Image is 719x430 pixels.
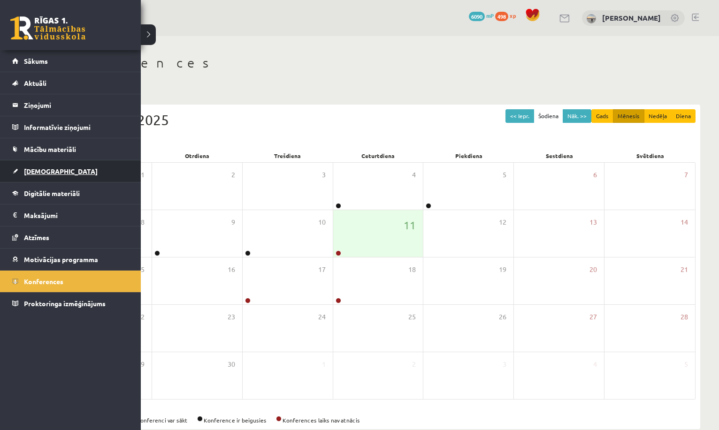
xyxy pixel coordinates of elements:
span: Konferences [24,277,63,286]
div: Ceturtdiena [333,149,423,162]
span: 27 [589,312,597,322]
span: Digitālie materiāli [24,189,80,197]
span: 1 [322,359,326,370]
span: 13 [589,217,597,227]
span: 3 [503,359,506,370]
a: Sākums [12,50,129,72]
button: Gads [591,109,613,123]
legend: Maksājumi [24,204,129,226]
span: 12 [499,217,506,227]
span: 28 [681,312,688,322]
div: Septembris 2025 [61,109,696,130]
span: Proktoringa izmēģinājums [24,299,106,308]
span: 21 [681,264,688,275]
span: 16 [228,264,235,275]
span: 11 [404,217,416,233]
legend: Informatīvie ziņojumi [24,116,129,138]
span: Sākums [24,57,48,65]
span: Mācību materiāli [24,145,76,153]
span: 8 [141,217,145,227]
span: 26 [499,312,506,322]
span: 24 [318,312,326,322]
div: Svētdiena [605,149,696,162]
span: 5 [503,170,506,180]
span: xp [510,12,516,19]
a: Mācību materiāli [12,138,129,160]
span: 2 [412,359,416,370]
a: Motivācijas programma [12,249,129,270]
button: Nāk. >> [563,109,591,123]
span: 19 [499,264,506,275]
span: mP [486,12,494,19]
a: Ziņojumi [12,94,129,116]
span: 6090 [469,12,485,21]
span: 498 [495,12,508,21]
a: Maksājumi [12,204,129,226]
span: [DEMOGRAPHIC_DATA] [24,167,98,175]
span: 1 [141,170,145,180]
span: Aktuāli [24,79,46,87]
a: 498 xp [495,12,520,19]
span: 14 [681,217,688,227]
h1: Konferences [56,55,700,71]
a: Konferences [12,271,129,292]
span: 2 [231,170,235,180]
span: 9 [231,217,235,227]
span: 5 [684,359,688,370]
legend: Ziņojumi [24,94,129,116]
a: Rīgas 1. Tālmācības vidusskola [10,16,85,40]
span: 30 [228,359,235,370]
a: Aktuāli [12,72,129,94]
div: Otrdiena [152,149,242,162]
a: [DEMOGRAPHIC_DATA] [12,160,129,182]
div: Piekdiena [424,149,514,162]
span: 20 [589,264,597,275]
div: Sestdiena [514,149,605,162]
a: Atzīmes [12,226,129,248]
img: Milana Belavina [587,14,596,23]
button: << Iepr. [505,109,534,123]
a: Digitālie materiāli [12,182,129,204]
span: Atzīmes [24,233,49,241]
span: 23 [228,312,235,322]
span: 7 [684,170,688,180]
a: Informatīvie ziņojumi [12,116,129,138]
span: 10 [318,217,326,227]
button: Diena [671,109,696,123]
button: Mēnesis [613,109,644,123]
button: Nedēļa [644,109,672,123]
span: 4 [593,359,597,370]
a: 6090 mP [469,12,494,19]
span: 6 [593,170,597,180]
div: Konference ir aktīva Konferenci var sākt Konference ir beigusies Konferences laiks nav atnācis [61,416,696,424]
a: [PERSON_NAME] [602,13,661,23]
a: Proktoringa izmēģinājums [12,293,129,314]
span: 4 [412,170,416,180]
span: 18 [408,264,416,275]
span: Motivācijas programma [24,255,98,264]
span: 25 [408,312,416,322]
div: Trešdiena [242,149,333,162]
span: 17 [318,264,326,275]
span: 3 [322,170,326,180]
button: Šodiena [534,109,563,123]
